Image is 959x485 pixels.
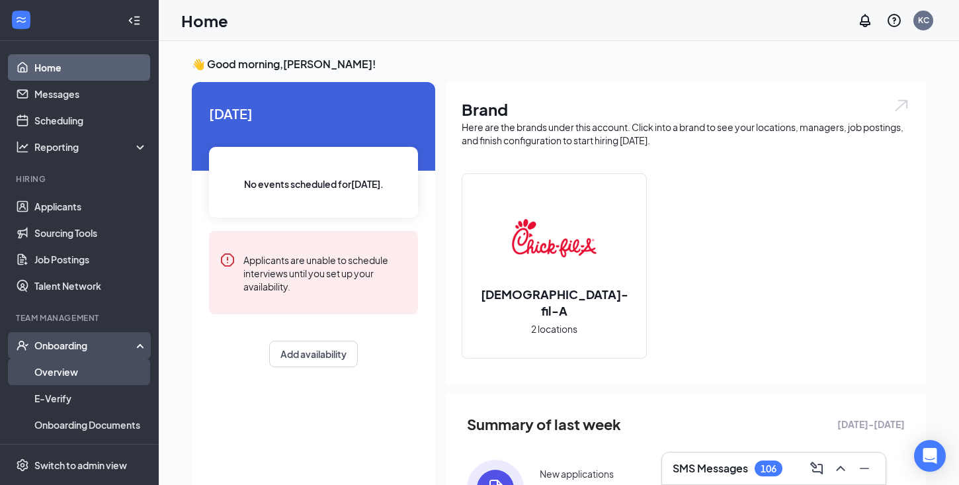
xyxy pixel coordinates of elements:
span: 2 locations [531,322,577,336]
h3: 👋 Good morning, [PERSON_NAME] ! [192,57,926,71]
h2: [DEMOGRAPHIC_DATA]-fil-A [462,286,646,319]
a: Talent Network [34,273,147,299]
div: Open Intercom Messenger [914,440,946,472]
div: Onboarding [34,339,136,352]
svg: Settings [16,459,29,472]
img: Chick-fil-A [512,196,597,281]
button: Minimize [854,458,875,479]
button: Add availability [269,341,358,367]
div: 106 [761,463,776,474]
a: E-Verify [34,385,147,412]
button: ChevronUp [830,458,851,479]
svg: Notifications [857,13,873,28]
div: Applicants are unable to schedule interviews until you set up your availability. [243,252,407,293]
span: No events scheduled for [DATE] . [244,177,384,191]
h3: SMS Messages [673,461,748,476]
div: Team Management [16,312,145,324]
a: Onboarding Documents [34,412,147,438]
svg: ChevronUp [833,461,849,476]
div: New applications [540,467,614,480]
div: Hiring [16,173,145,185]
a: Activity log [34,438,147,464]
div: KC [918,15,929,26]
span: Summary of last week [467,413,621,436]
a: Scheduling [34,107,147,134]
svg: Error [220,252,235,268]
span: [DATE] - [DATE] [837,417,905,431]
svg: WorkstreamLogo [15,13,28,26]
button: ComposeMessage [806,458,827,479]
a: Home [34,54,147,81]
a: Job Postings [34,246,147,273]
span: [DATE] [209,103,418,124]
img: open.6027fd2a22e1237b5b06.svg [893,98,910,113]
div: Reporting [34,140,148,154]
svg: Collapse [128,14,141,27]
a: Applicants [34,193,147,220]
svg: ComposeMessage [809,461,825,476]
div: Here are the brands under this account. Click into a brand to see your locations, managers, job p... [462,120,910,147]
svg: UserCheck [16,339,29,352]
div: Switch to admin view [34,459,127,472]
a: Overview [34,359,147,385]
svg: QuestionInfo [886,13,902,28]
svg: Analysis [16,140,29,154]
svg: Minimize [856,461,872,476]
h1: Brand [462,98,910,120]
a: Sourcing Tools [34,220,147,246]
h1: Home [181,9,228,32]
a: Messages [34,81,147,107]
